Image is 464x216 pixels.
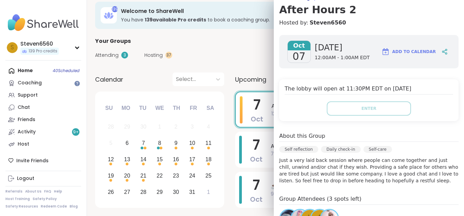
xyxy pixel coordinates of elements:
span: Oct [250,195,263,204]
a: Chat [5,101,81,114]
div: Choose Monday, October 13th, 2025 [120,152,135,167]
div: 4 [207,122,210,131]
div: 3 [191,122,194,131]
div: Choose Sunday, October 19th, 2025 [104,168,118,183]
div: Invite Friends [5,154,81,167]
div: Choose Saturday, October 25th, 2025 [201,168,216,183]
a: About Us [25,189,41,194]
div: 18 [206,155,212,164]
span: Hosting [144,52,163,59]
div: 3 [121,52,128,59]
div: Choose Tuesday, October 7th, 2025 [136,136,151,151]
h4: Group Attendees (3 spots left) [279,195,459,205]
div: Not available Thursday, October 2nd, 2025 [169,120,183,134]
a: Host [5,138,81,150]
span: Add to Calendar [392,49,436,55]
h3: After Hours 2 [279,4,459,16]
div: Not available Tuesday, September 30th, 2025 [136,120,151,134]
div: Activity [18,129,36,135]
div: Choose Friday, October 31st, 2025 [185,185,199,199]
div: Self reflection [279,146,318,153]
div: Choose Monday, October 20th, 2025 [120,168,135,183]
div: 28 [108,122,114,131]
div: 11 [206,138,212,148]
div: 30 [173,187,179,197]
span: 139 Pro credits [29,48,57,54]
p: Just a very laid back session where people can come together and just chill, unwind and/or chat i... [279,157,459,184]
div: Not available Sunday, September 28th, 2025 [104,120,118,134]
div: 19 [108,171,114,180]
div: 30 [140,122,146,131]
div: 29 [124,122,130,131]
span: Attending [95,52,119,59]
span: 7 [253,176,260,195]
img: ShareWell Nav Logo [5,11,81,35]
div: 17 [189,155,195,164]
div: 25 [206,171,212,180]
span: Enter [361,105,376,112]
div: Not available Saturday, October 4th, 2025 [201,120,216,134]
div: Coaching [18,80,42,86]
span: 7:00AM - 8:00AM EDT [271,150,444,157]
div: 16 [173,155,179,164]
span: 7 [253,95,261,114]
div: 2 [174,122,177,131]
div: Choose Saturday, October 11th, 2025 [201,136,216,151]
div: Choose Saturday, October 18th, 2025 [201,152,216,167]
div: 29 [157,187,163,197]
a: Help [54,189,62,194]
div: 20 [124,171,130,180]
span: 9 + [73,129,79,135]
div: 139 [112,6,118,12]
div: 26 [108,187,114,197]
div: 31 [189,187,195,197]
a: Redeem Code [41,204,67,209]
div: Choose Tuesday, October 14th, 2025 [136,152,151,167]
div: Not available Sunday, October 5th, 2025 [104,136,118,151]
h3: You have to book a coaching group. [121,16,387,23]
div: Choose Thursday, October 30th, 2025 [169,185,183,199]
div: 21 [140,171,146,180]
div: 1 [207,187,210,197]
div: Choose Sunday, October 26th, 2025 [104,185,118,199]
div: Choose Thursday, October 23rd, 2025 [169,168,183,183]
div: We [152,101,167,116]
a: Host Training [5,197,30,201]
iframe: Spotlight [74,81,80,86]
div: Choose Wednesday, October 8th, 2025 [153,136,167,151]
div: 12 [108,155,114,164]
b: 139 available Pro credit s [145,16,206,23]
div: Not available Monday, September 29th, 2025 [120,120,135,134]
div: Th [169,101,184,116]
button: Add to Calendar [378,44,439,60]
div: Choose Tuesday, October 21st, 2025 [136,168,151,183]
div: Not available Wednesday, October 1st, 2025 [153,120,167,134]
button: Enter [327,101,411,116]
a: Safety Policy [33,197,57,201]
div: Not available Friday, October 3rd, 2025 [185,120,199,134]
span: 07 [292,50,305,63]
div: 23 [173,171,179,180]
div: Choose Friday, October 24th, 2025 [185,168,199,183]
img: ShareWell Logomark [381,48,390,56]
div: Choose Friday, October 17th, 2025 [185,152,199,167]
span: 12:00AM - 1:00AM EDT [315,54,370,61]
a: Coaching [5,77,81,89]
div: 14 [140,155,146,164]
span: 7 [253,135,260,154]
div: 1 [158,122,161,131]
span: AWAKEN WITH BEAUTIFUL SOULS✨ [271,142,444,150]
div: 15 [157,155,163,164]
span: ☕️Cup Of Calm Cafe Tranquil [DATE]🧘‍♂️ [271,182,444,190]
a: Support [5,89,81,101]
div: Chat [18,104,30,111]
div: Choose Monday, October 6th, 2025 [120,136,135,151]
a: Blog [70,204,78,209]
span: S [11,43,14,52]
a: Safety Resources [5,204,38,209]
div: Choose Friday, October 10th, 2025 [185,136,199,151]
div: 7 [142,138,145,148]
div: 28 [140,187,146,197]
div: Sa [203,101,218,116]
a: Logout [5,172,81,185]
